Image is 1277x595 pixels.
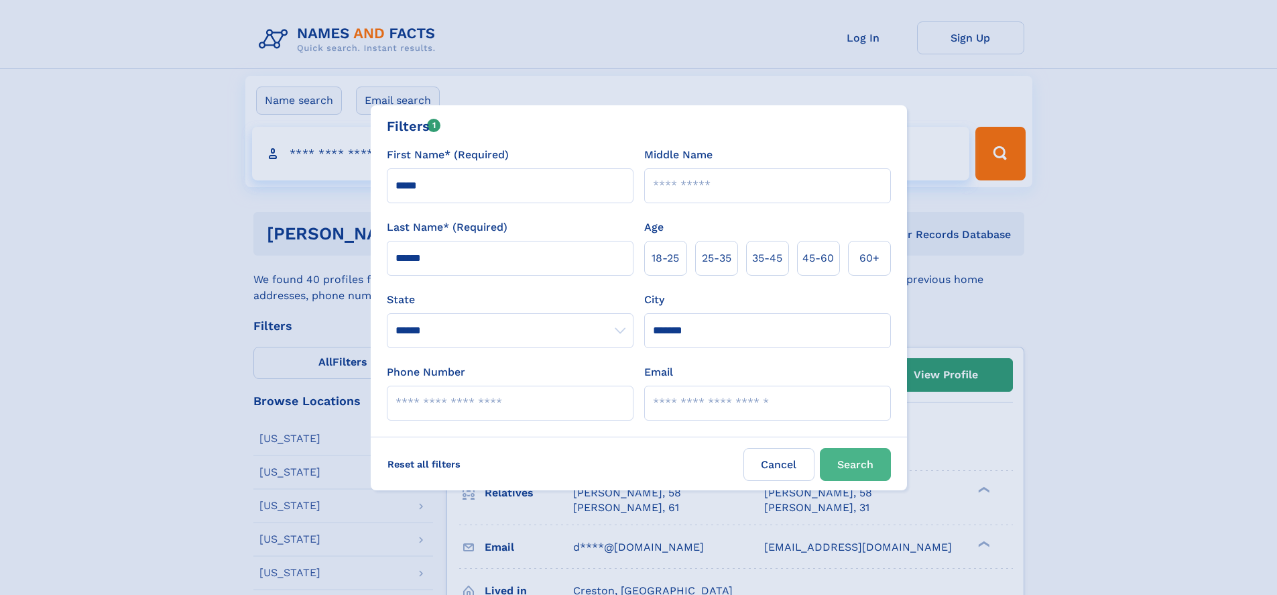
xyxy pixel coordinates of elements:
[802,250,834,266] span: 45‑60
[752,250,782,266] span: 35‑45
[387,147,509,163] label: First Name* (Required)
[387,116,441,136] div: Filters
[644,364,673,380] label: Email
[702,250,731,266] span: 25‑35
[652,250,679,266] span: 18‑25
[387,292,633,308] label: State
[387,364,465,380] label: Phone Number
[387,219,507,235] label: Last Name* (Required)
[644,147,713,163] label: Middle Name
[820,448,891,481] button: Search
[743,448,814,481] label: Cancel
[644,292,664,308] label: City
[644,219,664,235] label: Age
[379,448,469,480] label: Reset all filters
[859,250,879,266] span: 60+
